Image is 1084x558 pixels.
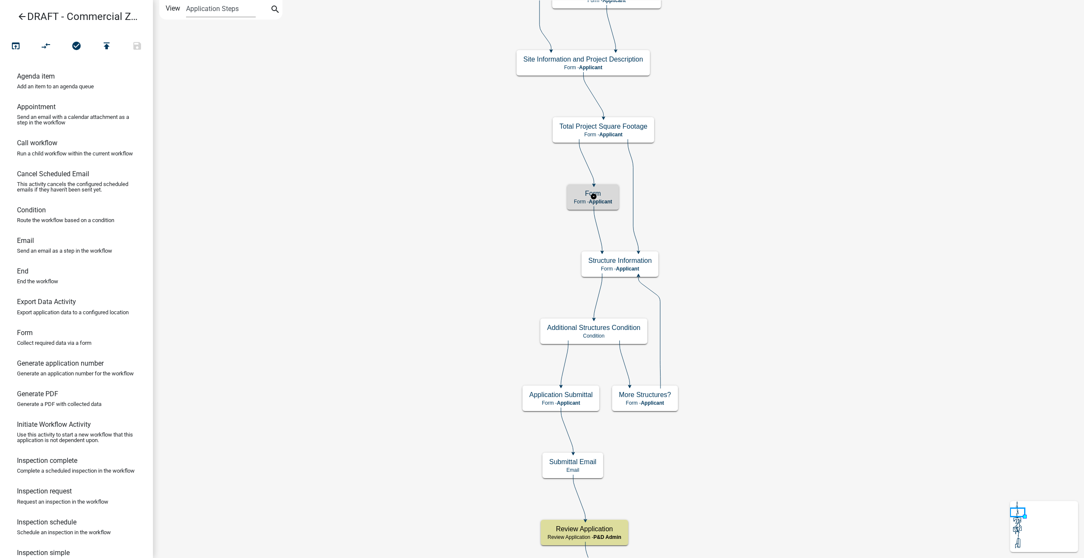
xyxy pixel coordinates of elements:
[61,37,92,56] button: No problems
[17,217,114,223] p: Route the workflow based on a condition
[588,256,652,265] h5: Structure Information
[17,114,136,125] p: Send an email with a calendar attachment as a step in the workflow
[17,371,134,376] p: Generate an application number for the workflow
[17,329,33,337] h6: Form
[619,391,671,399] h5: More Structures?
[17,530,111,535] p: Schedule an inspection in the workflow
[17,340,91,346] p: Collect required data via a form
[599,132,623,138] span: Applicant
[17,298,76,306] h6: Export Data Activity
[616,266,639,272] span: Applicant
[547,324,641,332] h5: Additional Structures Condition
[17,103,56,111] h6: Appointment
[132,41,142,53] i: save
[557,400,580,406] span: Applicant
[529,391,593,399] h5: Application Submittal
[17,181,136,192] p: This activity cancels the configured scheduled emails if they haven't been sent yet.
[547,333,641,339] p: Condition
[41,41,51,53] i: compare_arrows
[523,55,643,63] h5: Site Information and Project Description
[579,65,602,70] span: Applicant
[549,467,596,473] p: Email
[574,189,612,197] h5: Form
[574,199,612,205] p: Form -
[17,72,55,80] h6: Agenda item
[7,7,139,26] a: DRAFT - Commercial Zoning Permit
[91,37,122,56] button: Publish
[17,499,108,504] p: Request an inspection in the workflow
[17,401,102,407] p: Generate a PDF with collected data
[17,11,27,23] i: arrow_back
[17,206,46,214] h6: Condition
[17,139,57,147] h6: Call workflow
[548,525,621,533] h5: Review Application
[641,400,664,406] span: Applicant
[17,310,129,315] p: Export application data to a configured location
[17,549,70,557] h6: Inspection simple
[17,267,28,275] h6: End
[549,458,596,466] h5: Submittal Email
[11,41,21,53] i: open_in_browser
[31,37,61,56] button: Auto Layout
[102,41,112,53] i: publish
[17,432,136,443] p: Use this activity to start a new workflow that this application is not dependent upon.
[17,390,58,398] h6: Generate PDF
[17,279,58,284] p: End the workflow
[619,400,671,406] p: Form -
[17,420,91,428] h6: Initiate Workflow Activity
[589,199,612,205] span: Applicant
[0,37,31,56] button: Test Workflow
[0,37,152,58] div: Workflow actions
[559,122,647,130] h5: Total Project Square Footage
[17,248,112,254] p: Send an email as a step in the workflow
[523,65,643,70] p: Form -
[17,237,34,245] h6: Email
[268,3,282,17] button: search
[71,41,82,53] i: check_circle
[17,487,72,495] h6: Inspection request
[529,400,593,406] p: Form -
[17,457,77,465] h6: Inspection complete
[122,37,152,56] button: Save
[593,534,621,540] span: P&D Admin
[588,266,652,272] p: Form -
[270,4,280,16] i: search
[17,151,133,156] p: Run a child workflow within the current workflow
[548,534,621,540] p: Review Application -
[17,170,89,178] h6: Cancel Scheduled Email
[17,518,76,526] h6: Inspection schedule
[17,359,104,367] h6: Generate application number
[17,468,135,473] p: Complete a scheduled inspection in the workflow
[17,84,94,89] p: Add an item to an agenda queue
[559,132,647,138] p: Form -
